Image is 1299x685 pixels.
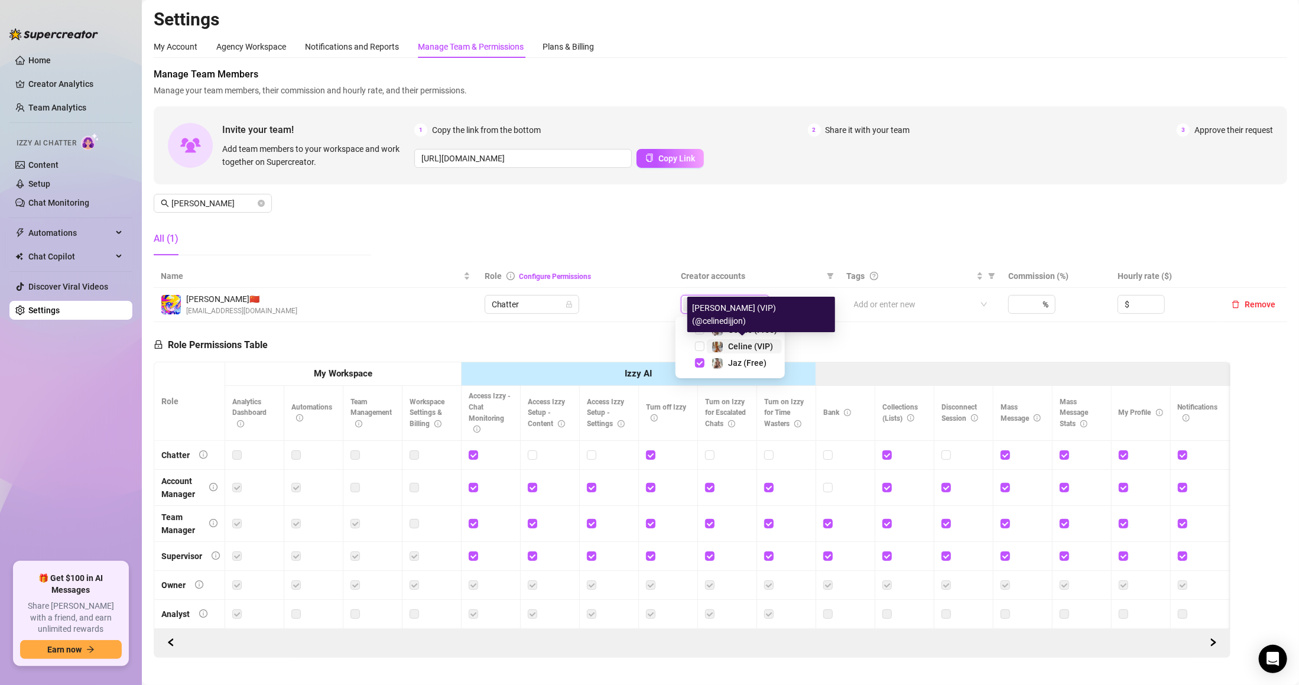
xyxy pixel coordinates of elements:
[161,475,200,501] div: Account Manager
[1177,124,1190,137] span: 3
[826,124,910,137] span: Share it with your team
[9,28,98,40] img: logo-BBDzfeDw.svg
[350,398,392,428] span: Team Management
[154,340,163,349] span: lock
[1183,414,1190,421] span: info-circle
[161,511,200,537] div: Team Manager
[154,67,1287,82] span: Manage Team Members
[1227,297,1280,311] button: Remove
[681,270,821,283] span: Creator accounts
[870,272,878,280] span: question-circle
[473,426,480,433] span: info-circle
[1178,403,1218,423] span: Notifications
[434,420,441,427] span: info-circle
[258,200,265,207] button: close-circle
[222,142,410,168] span: Add team members to your workspace and work together on Supercreator.
[216,40,286,53] div: Agency Workspace
[28,247,112,266] span: Chat Copilot
[195,580,203,589] span: info-circle
[171,197,255,210] input: Search members
[844,409,851,416] span: info-circle
[222,122,414,137] span: Invite your team!
[28,223,112,242] span: Automations
[161,270,461,283] span: Name
[154,84,1287,97] span: Manage your team members, their commission and hourly rate, and their permissions.
[651,414,658,421] span: info-circle
[161,199,169,207] span: search
[485,271,502,281] span: Role
[1209,638,1217,647] span: right
[625,368,652,379] strong: Izzy AI
[469,392,511,434] span: Access Izzy - Chat Monitoring
[1204,634,1223,652] button: Scroll Backward
[712,342,723,352] img: Celine (VIP)
[1001,403,1041,423] span: Mass Message
[28,282,108,291] a: Discover Viral Videos
[28,160,59,170] a: Content
[566,301,573,308] span: lock
[847,270,865,283] span: Tags
[20,600,122,635] span: Share [PERSON_NAME] with a friend, and earn unlimited rewards
[81,133,99,150] img: AI Chatter
[645,154,654,162] span: copy
[154,40,197,53] div: My Account
[186,306,297,317] span: [EMAIL_ADDRESS][DOMAIN_NAME]
[28,306,60,315] a: Settings
[154,265,478,288] th: Name
[618,420,625,427] span: info-circle
[907,414,914,421] span: info-circle
[432,124,541,137] span: Copy the link from the bottom
[154,232,178,246] div: All (1)
[186,293,297,306] span: [PERSON_NAME] 🇨🇳
[808,124,821,137] span: 2
[1119,408,1163,417] span: My Profile
[305,40,399,53] div: Notifications and Reports
[695,358,704,368] span: Select tree node
[161,295,181,314] img: Juna
[199,450,207,459] span: info-circle
[154,362,225,441] th: Role
[161,579,186,592] div: Owner
[418,40,524,53] div: Manage Team & Permissions
[161,608,190,621] div: Analyst
[492,296,572,313] span: Chatter
[15,252,23,261] img: Chat Copilot
[728,342,773,351] span: Celine (VIP)
[1110,265,1220,288] th: Hourly rate ($)
[728,358,767,368] span: Jaz (Free)
[410,398,444,428] span: Workspace Settings & Billing
[558,420,565,427] span: info-circle
[17,138,76,149] span: Izzy AI Chatter
[1060,398,1088,428] span: Mass Message Stats
[154,8,1287,31] h2: Settings
[28,56,51,65] a: Home
[764,398,804,428] span: Turn on Izzy for Time Wasters
[824,267,836,285] span: filter
[1245,300,1275,309] span: Remove
[1194,124,1273,137] span: Approve their request
[20,573,122,596] span: 🎁 Get $100 in AI Messages
[528,398,565,428] span: Access Izzy Setup - Content
[161,634,180,652] button: Scroll Forward
[941,403,978,423] span: Disconnect Session
[161,449,190,462] div: Chatter
[86,645,95,654] span: arrow-right
[209,483,217,491] span: info-circle
[827,272,834,280] span: filter
[986,267,998,285] span: filter
[1232,300,1240,309] span: delete
[291,403,332,423] span: Automations
[355,420,362,427] span: info-circle
[28,198,89,207] a: Chat Monitoring
[1034,414,1041,421] span: info-circle
[209,519,217,527] span: info-circle
[154,338,268,352] h5: Role Permissions Table
[519,272,592,281] a: Configure Permissions
[506,272,515,280] span: info-circle
[167,638,175,647] span: left
[15,228,25,238] span: thunderbolt
[695,342,704,351] span: Select tree node
[636,149,704,168] button: Copy Link
[1259,645,1287,673] div: Open Intercom Messenger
